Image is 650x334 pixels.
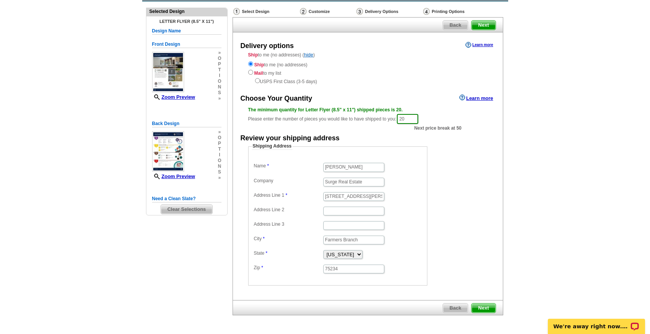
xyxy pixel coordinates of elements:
[218,135,221,141] span: o
[218,84,221,90] span: n
[300,8,307,15] img: Customize
[443,20,468,30] a: Back
[254,207,323,213] label: Address Line 2
[218,146,221,152] span: t
[423,8,430,15] img: Printing Options & Summary
[218,90,221,96] span: s
[218,79,221,84] span: o
[218,96,221,101] span: »
[161,205,212,214] span: Clear Selections
[254,178,323,184] label: Company
[241,41,294,51] div: Delivery options
[152,27,221,35] h5: Design Name
[472,21,495,30] span: Next
[233,8,299,17] div: Select Design
[218,56,221,61] span: o
[218,73,221,79] span: i
[248,77,488,85] div: USPS First Class (3-5 days)
[422,8,490,15] div: Printing Options
[254,221,323,228] label: Address Line 3
[248,60,488,85] div: to me (no addresses) to my list
[443,303,468,313] span: Back
[254,250,323,257] label: State
[218,169,221,175] span: s
[152,173,195,179] a: Zoom Preview
[254,62,264,67] strong: Ship
[254,163,323,169] label: Name
[218,61,221,67] span: p
[233,8,240,15] img: Select Design
[459,95,493,101] a: Learn more
[443,303,468,313] a: Back
[299,8,356,15] div: Customize
[304,52,313,58] a: hide
[218,164,221,169] span: n
[254,265,323,271] label: Zip
[248,52,258,58] strong: Ship
[465,42,493,48] a: Learn more
[543,310,650,334] iframe: LiveChat chat widget
[252,143,292,150] legend: Shipping Address
[472,303,495,313] span: Next
[152,120,221,127] h5: Back Design
[218,141,221,146] span: p
[254,71,263,76] strong: Mail
[233,51,503,85] div: to me (no addresses) ( )
[146,8,227,15] div: Selected Design
[241,133,340,143] div: Review your shipping address
[241,94,312,104] div: Choose Your Quantity
[152,131,184,172] img: small-thumb.jpg
[356,8,363,15] img: Delivery Options
[414,125,461,132] span: Next price break at 50
[248,106,488,125] div: Please enter the number of pieces you would like to have shipped to you:
[254,192,323,199] label: Address Line 1
[218,67,221,73] span: t
[356,8,422,17] div: Delivery Options
[152,52,184,92] img: small-thumb.jpg
[152,41,221,48] h5: Front Design
[443,21,468,30] span: Back
[218,158,221,164] span: o
[218,152,221,158] span: i
[152,195,221,202] h5: Need a Clean Slate?
[218,50,221,56] span: »
[248,106,488,113] div: The minimum quantity for Letter Flyer (8.5" x 11") shipped pieces is 20.
[218,129,221,135] span: »
[152,19,221,24] h4: Letter Flyer (8.5" x 11")
[152,94,195,100] a: Zoom Preview
[218,175,221,181] span: »
[254,236,323,242] label: City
